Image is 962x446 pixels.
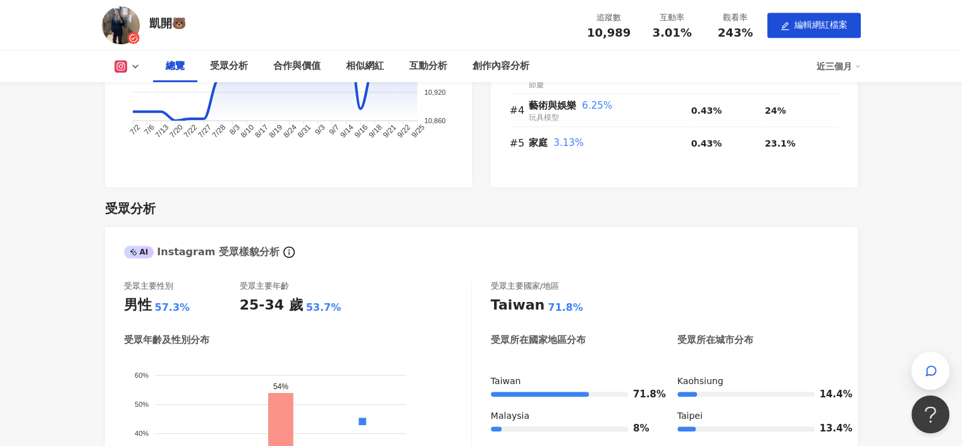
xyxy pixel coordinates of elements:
span: 藝術與娛樂 [529,100,576,111]
tspan: 7/28 [210,123,227,140]
div: 受眾年齡及性別分布 [124,334,209,347]
div: Instagram 受眾樣貌分析 [124,245,280,259]
span: 48% [765,73,786,83]
div: 相似網紅 [346,59,384,74]
div: 受眾所在國家地區分布 [491,334,586,347]
div: Malaysia [491,410,652,423]
tspan: 7/27 [196,123,213,140]
div: 男性 [124,296,152,315]
span: 71.8% [633,390,652,399]
div: Taiwan [491,375,652,388]
div: 受眾主要性別 [124,280,173,292]
div: 受眾分析 [105,200,156,217]
span: 6.25% [582,100,612,111]
tspan: 9/18 [367,123,384,140]
div: 71.8% [548,301,583,315]
div: 總覽 [166,59,185,74]
span: info-circle [281,244,297,260]
tspan: 9/16 [352,123,369,140]
tspan: 8/17 [253,123,270,140]
div: Taiwan [491,296,545,315]
div: 57.3% [155,301,190,315]
tspan: 7/2 [128,123,142,136]
div: Taipei [677,410,839,423]
div: 合作與價值 [273,59,321,74]
tspan: 60% [134,371,148,379]
span: 243% [718,27,753,39]
span: 編輯網紅檔案 [794,20,848,30]
tspan: 9/3 [312,123,326,136]
span: 8% [633,424,652,433]
tspan: 7/13 [153,123,170,140]
tspan: 40% [134,430,148,437]
div: 凱開🐻 [149,15,186,31]
div: 受眾分析 [210,59,248,74]
span: 13.4% [820,424,839,433]
span: 節慶 [529,80,544,89]
tspan: 50% [134,401,148,408]
tspan: 8/3 [227,123,241,136]
button: edit編輯網紅檔案 [767,13,861,38]
tspan: 9/21 [381,123,398,140]
span: 0.64% [691,73,722,83]
tspan: 8/10 [238,123,256,140]
span: 3.01% [652,27,691,39]
tspan: 7/22 [182,123,199,140]
div: 互動率 [648,11,696,24]
span: 0.43% [691,105,722,116]
div: Kaohsiung [677,375,839,388]
div: 觀看率 [712,11,760,24]
span: edit [780,21,789,30]
span: 10,989 [587,26,631,39]
span: 14.4% [820,390,839,399]
div: AI [124,246,154,258]
tspan: 8/24 [281,123,299,140]
tspan: 9/25 [409,123,426,140]
tspan: 7/20 [168,123,185,140]
div: 25-34 歲 [240,296,303,315]
tspan: 7/6 [142,123,156,136]
span: 24% [765,105,786,116]
iframe: Help Scout Beacon - Open [911,395,949,433]
div: 追蹤數 [585,11,633,24]
div: 互動分析 [409,59,447,74]
tspan: 10,920 [424,88,445,96]
tspan: 8/31 [295,123,312,140]
span: 家庭 [529,137,548,148]
div: 受眾主要年齡 [240,280,289,292]
tspan: 9/14 [338,123,355,140]
div: 近三個月 [817,56,861,76]
div: #5 [510,135,529,151]
div: 受眾所在城市分布 [677,334,753,347]
tspan: 9/7 [327,123,341,136]
tspan: 8/19 [267,123,284,140]
span: 23.1% [765,138,796,148]
div: 受眾主要國家/地區 [491,280,559,292]
tspan: 9/22 [395,123,412,140]
span: 0.43% [691,138,722,148]
div: 53.7% [306,301,342,315]
span: 3.13% [553,137,584,148]
div: #4 [510,102,529,118]
div: 創作內容分析 [472,59,529,74]
span: 玩具模型 [529,113,559,122]
tspan: 10,860 [424,117,445,124]
img: KOL Avatar [102,6,140,44]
